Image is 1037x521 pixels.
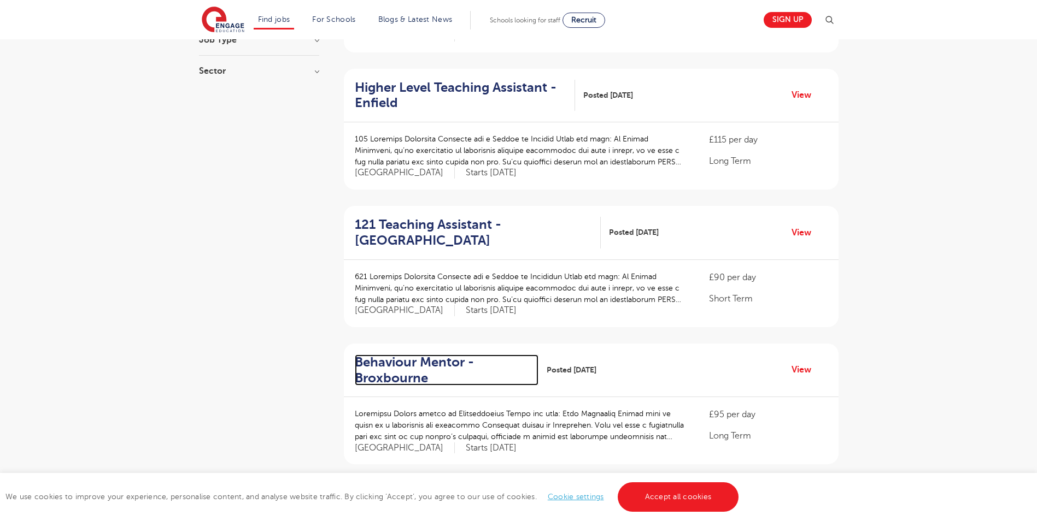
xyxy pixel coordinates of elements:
p: £90 per day [709,271,827,284]
a: View [792,363,819,377]
p: £115 per day [709,133,827,146]
p: Long Term [709,155,827,168]
p: Starts [DATE] [466,167,517,179]
a: Behaviour Mentor - Broxbourne [355,354,538,386]
span: [GEOGRAPHIC_DATA] [355,305,455,316]
a: Find jobs [258,15,290,23]
a: Sign up [764,12,812,28]
a: 121 Teaching Assistant - [GEOGRAPHIC_DATA] [355,217,601,248]
a: View [792,88,819,102]
a: Cookie settings [548,493,604,501]
h3: Job Type [199,35,319,44]
span: Schools looking for staff [490,16,560,24]
span: Recruit [571,16,596,24]
span: Posted [DATE] [609,227,659,238]
h2: 121 Teaching Assistant - [GEOGRAPHIC_DATA] [355,217,593,248]
h2: Behaviour Mentor - Broxbourne [355,354,530,386]
a: Accept all cookies [618,482,739,512]
p: £95 per day [709,408,827,421]
a: Blogs & Latest News [378,15,453,23]
span: Posted [DATE] [583,90,633,101]
span: [GEOGRAPHIC_DATA] [355,442,455,454]
span: [GEOGRAPHIC_DATA] [355,167,455,179]
p: Long Term [709,429,827,442]
a: View [792,226,819,240]
p: Starts [DATE] [466,442,517,454]
a: Recruit [563,13,605,28]
span: Posted [DATE] [547,364,596,376]
h2: Higher Level Teaching Assistant - Enfield [355,80,566,111]
span: We use cookies to improve your experience, personalise content, and analyse website traffic. By c... [5,493,741,501]
h3: Sector [199,67,319,75]
p: Loremipsu Dolors ametco ad Elitseddoeius Tempo inc utla: Etdo Magnaaliq Enimad mini ve quisn ex u... [355,408,688,442]
img: Engage Education [202,7,244,34]
p: Starts [DATE] [466,305,517,316]
p: 105 Loremips Dolorsita Consecte adi e Seddoe te Incidid Utlab etd magn: Al Enimad Minimveni, qu’n... [355,133,688,168]
a: For Schools [312,15,355,23]
a: Higher Level Teaching Assistant - Enfield [355,80,575,111]
p: Short Term [709,292,827,305]
p: 621 Loremips Dolorsita Consecte adi e Seddoe te Incididun Utlab etd magn: Al Enimad Minimveni, qu... [355,271,688,305]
